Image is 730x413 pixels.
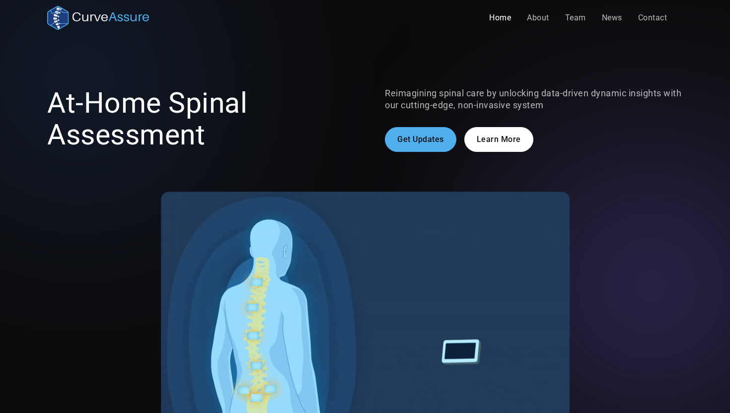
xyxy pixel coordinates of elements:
[464,127,533,152] a: Learn More
[594,8,630,28] a: News
[385,87,683,111] p: Reimagining spinal care by unlocking data-driven dynamic insights with our cutting-edge, non-inva...
[47,6,149,30] a: home
[557,8,594,28] a: Team
[519,8,557,28] a: About
[385,127,456,152] a: Get Updates
[630,8,675,28] a: Contact
[47,87,345,151] h1: At-Home Spinal Assessment
[481,8,519,28] a: Home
